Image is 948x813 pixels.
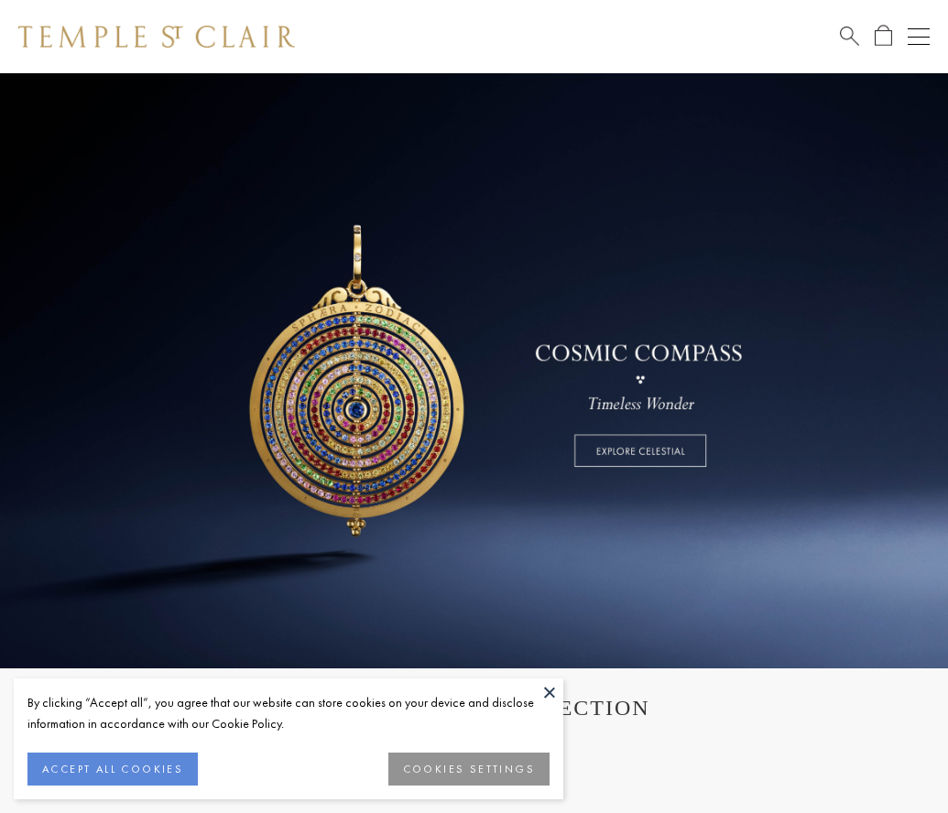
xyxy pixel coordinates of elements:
a: Search [840,25,859,48]
button: ACCEPT ALL COOKIES [27,753,198,786]
img: Temple St. Clair [18,26,295,48]
button: Open navigation [908,26,930,48]
a: Open Shopping Bag [875,25,892,48]
div: By clicking “Accept all”, you agree that our website can store cookies on your device and disclos... [27,692,550,734]
button: COOKIES SETTINGS [388,753,550,786]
